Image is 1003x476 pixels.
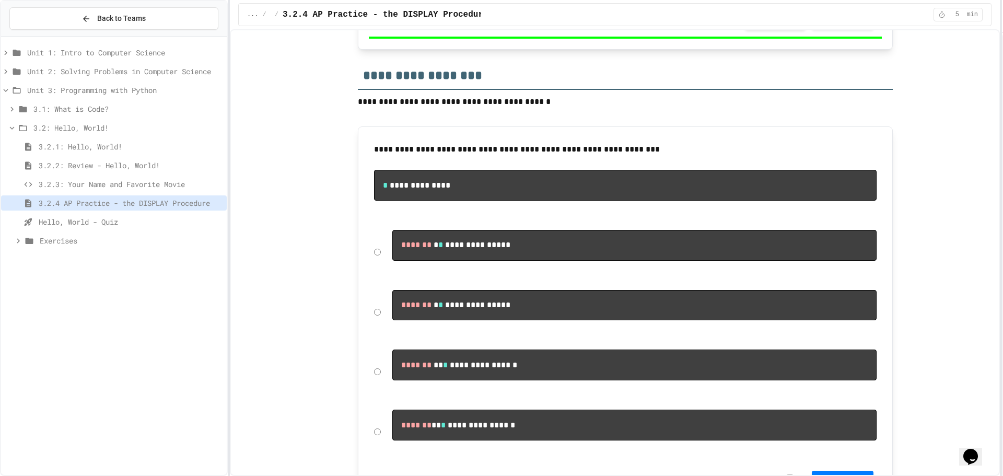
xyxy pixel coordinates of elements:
span: Unit 2: Solving Problems in Computer Science [27,66,223,77]
span: ... [247,10,259,19]
span: / [275,10,278,19]
button: Back to Teams [9,7,218,30]
span: 3.2.4 AP Practice - the DISPLAY Procedure [39,198,223,208]
span: 3.2: Hello, World! [33,122,223,133]
iframe: chat widget [959,434,993,466]
span: 3.2.1: Hello, World! [39,141,223,152]
span: Unit 1: Intro to Computer Science [27,47,223,58]
span: min [966,10,978,19]
span: Unit 3: Programming with Python [27,85,223,96]
span: Back to Teams [97,13,146,24]
span: 3.2.4 AP Practice - the DISPLAY Procedure [283,8,488,21]
span: 3.1: What is Code? [33,103,223,114]
span: Exercises [40,235,223,246]
span: 3.2.3: Your Name and Favorite Movie [39,179,223,190]
span: 5 [949,10,965,19]
span: Hello, World - Quiz [39,216,223,227]
span: / [263,10,266,19]
span: 3.2.2: Review - Hello, World! [39,160,223,171]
